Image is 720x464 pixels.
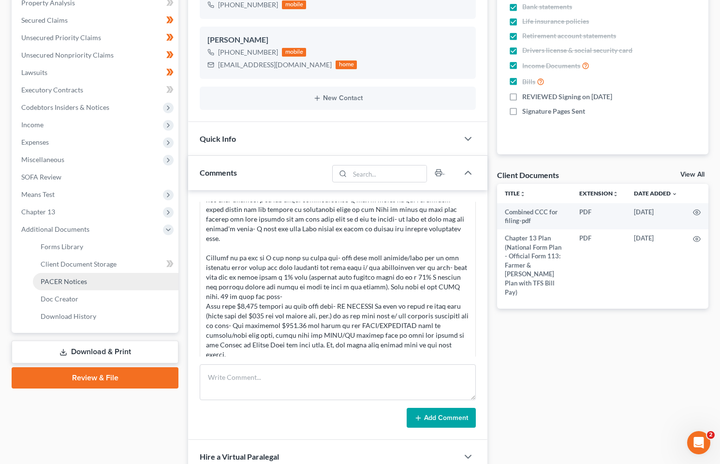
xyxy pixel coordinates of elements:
span: Forms Library [41,242,83,251]
a: SOFA Review [14,168,178,186]
div: home [336,60,357,69]
i: unfold_more [613,191,618,197]
span: Signature Pages Sent [522,106,585,116]
span: Expenses [21,138,49,146]
div: Client Documents [497,170,559,180]
span: Income Documents [522,61,580,71]
span: Secured Claims [21,16,68,24]
span: REVIEWED Signing on [DATE] [522,92,612,102]
span: Download History [41,312,96,320]
a: Date Added expand_more [634,190,677,197]
div: [EMAIL_ADDRESS][DOMAIN_NAME] [218,60,332,70]
a: Extensionunfold_more [579,190,618,197]
span: Comments [200,168,237,177]
td: Chapter 13 Plan (National Form Plan - Official Form 113: Farmer & [PERSON_NAME] Plan with TFS Bil... [497,229,572,300]
button: New Contact [207,94,468,102]
a: Executory Contracts [14,81,178,99]
span: Bills [522,77,535,87]
a: Lawsuits [14,64,178,81]
span: Means Test [21,190,55,198]
a: Secured Claims [14,12,178,29]
div: [PHONE_NUMBER] [218,47,278,57]
i: unfold_more [520,191,526,197]
span: Quick Info [200,134,236,143]
span: Life insurance policies [522,16,589,26]
span: Retirement account statements [522,31,616,41]
span: 2 [707,431,715,439]
iframe: Intercom live chat [687,431,710,454]
span: Codebtors Insiders & Notices [21,103,109,111]
a: Unsecured Nonpriority Claims [14,46,178,64]
a: Titleunfold_more [505,190,526,197]
td: [DATE] [626,203,685,230]
span: Unsecured Nonpriority Claims [21,51,114,59]
input: Search... [350,165,427,182]
span: Lawsuits [21,68,47,76]
td: [DATE] [626,229,685,300]
span: Hire a Virtual Paralegal [200,452,279,461]
div: [PERSON_NAME] [207,34,468,46]
span: Doc Creator [41,295,78,303]
span: Executory Contracts [21,86,83,94]
div: LOREM IPSUMD SITAM: Cons ad eli seddoeius temp inci utla- 3- etdo magn ali 5 enima minim ven quis... [206,118,470,359]
td: Combined CCC for filing-pdf [497,203,572,230]
span: Drivers license & social security card [522,45,632,55]
td: PDF [572,229,626,300]
button: Add Comment [407,408,476,428]
span: SOFA Review [21,173,61,181]
span: Income [21,120,44,129]
i: expand_more [672,191,677,197]
div: mobile [282,0,306,9]
a: Download History [33,308,178,325]
span: Bank statements [522,2,572,12]
a: Download & Print [12,341,178,363]
span: PACER Notices [41,277,87,285]
span: Chapter 13 [21,208,55,216]
a: Review & File [12,367,178,389]
a: Unsecured Priority Claims [14,29,178,46]
a: Doc Creator [33,290,178,308]
a: Forms Library [33,238,178,255]
span: Miscellaneous [21,155,64,164]
span: Unsecured Priority Claims [21,33,101,42]
a: Client Document Storage [33,255,178,273]
div: mobile [282,48,306,57]
td: PDF [572,203,626,230]
a: PACER Notices [33,273,178,290]
a: View All [680,171,705,178]
span: Additional Documents [21,225,89,233]
span: Client Document Storage [41,260,117,268]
